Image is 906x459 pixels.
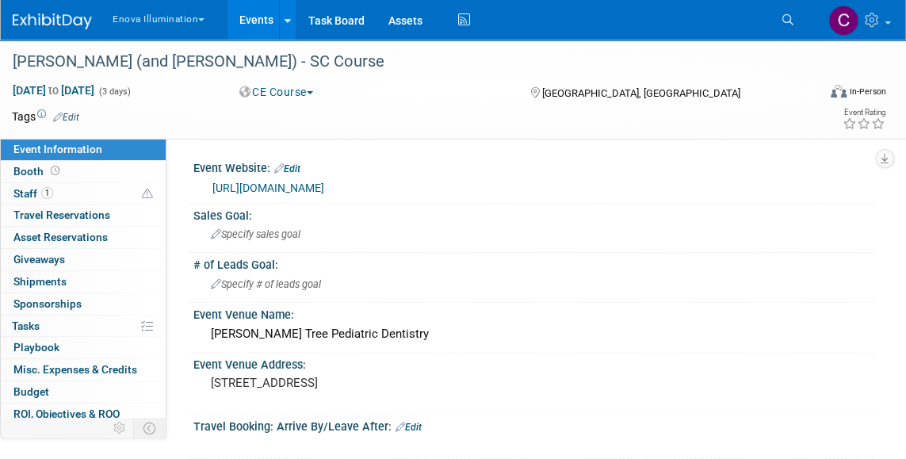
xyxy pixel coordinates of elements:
[396,422,422,433] a: Edit
[1,161,166,182] a: Booth
[13,297,82,310] span: Sponsorships
[211,278,321,290] span: Specify # of leads goal
[7,48,801,76] div: [PERSON_NAME] (and [PERSON_NAME]) - SC Course
[211,376,460,390] pre: [STREET_ADDRESS]
[274,163,300,174] a: Edit
[1,316,166,337] a: Tasks
[97,86,131,97] span: (3 days)
[13,407,120,420] span: ROI, Objectives & ROO
[193,303,874,323] div: Event Venue Name:
[12,109,79,124] td: Tags
[13,165,63,178] span: Booth
[542,87,740,99] span: [GEOGRAPHIC_DATA], [GEOGRAPHIC_DATA]
[234,84,319,100] button: CE Course
[843,109,885,117] div: Event Rating
[134,418,166,438] td: Toggle Event Tabs
[13,208,110,221] span: Travel Reservations
[13,253,65,266] span: Giveaways
[193,204,874,224] div: Sales Goal:
[13,13,92,29] img: ExhibitDay
[13,385,49,398] span: Budget
[1,183,166,205] a: Staff1
[13,363,137,376] span: Misc. Expenses & Credits
[142,187,153,201] span: Potential Scheduling Conflict -- at least one attendee is tagged in another overlapping event.
[13,143,102,155] span: Event Information
[1,205,166,226] a: Travel Reservations
[13,231,108,243] span: Asset Reservations
[12,319,40,332] span: Tasks
[193,415,874,435] div: Travel Booking: Arrive By/Leave After:
[828,6,858,36] img: Coley McClendon
[13,341,59,354] span: Playbook
[12,83,95,98] span: [DATE] [DATE]
[46,84,61,97] span: to
[48,165,63,177] span: Booth not reserved yet
[212,182,324,194] a: [URL][DOMAIN_NAME]
[1,293,166,315] a: Sponsorships
[1,404,166,425] a: ROI, Objectives & ROO
[53,112,79,123] a: Edit
[193,353,874,373] div: Event Venue Address:
[849,86,886,98] div: In-Person
[41,187,53,199] span: 1
[193,253,874,273] div: # of Leads Goal:
[193,156,874,177] div: Event Website:
[1,381,166,403] a: Budget
[13,275,67,288] span: Shipments
[831,85,847,98] img: Format-Inperson.png
[211,228,300,240] span: Specify sales goal
[1,249,166,270] a: Giveaways
[751,82,886,106] div: Event Format
[1,227,166,248] a: Asset Reservations
[1,271,166,293] a: Shipments
[13,187,53,200] span: Staff
[106,418,134,438] td: Personalize Event Tab Strip
[1,139,166,160] a: Event Information
[1,359,166,381] a: Misc. Expenses & Credits
[205,322,862,346] div: [PERSON_NAME] Tree Pediatric Dentistry
[1,337,166,358] a: Playbook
